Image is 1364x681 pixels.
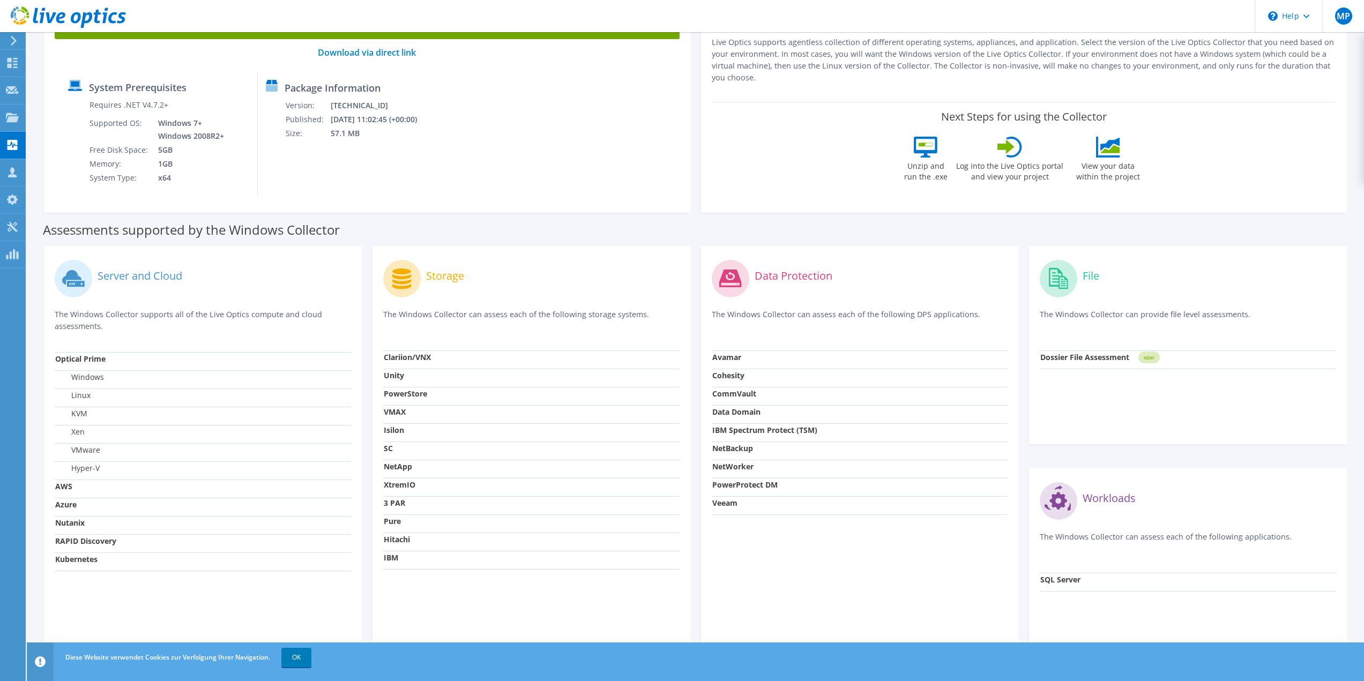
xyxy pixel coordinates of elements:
[330,99,431,113] td: [TECHNICAL_ID]
[956,158,1064,182] label: Log into the Live Optics portal and view your project
[901,158,950,182] label: Unzip and run the .exe
[384,552,398,563] strong: IBM
[1040,574,1080,585] strong: SQL Server
[55,408,87,419] label: KVM
[55,554,98,564] strong: Kubernetes
[55,426,85,437] label: Xen
[712,309,1008,331] p: The Windows Collector can assess each of the following DPS applications.
[55,499,77,510] strong: Azure
[1268,11,1278,21] svg: \n
[55,536,116,546] strong: RAPID Discovery
[426,271,464,281] label: Storage
[384,443,393,453] strong: SC
[384,407,406,417] strong: VMAX
[383,309,680,331] p: The Windows Collector can assess each of the following storage systems.
[384,388,427,399] strong: PowerStore
[941,110,1107,123] label: Next Steps for using the Collector
[1040,309,1336,331] p: The Windows Collector can provide file level assessments.
[384,352,431,362] strong: Clariion/VNX
[712,480,778,490] strong: PowerProtect DM
[55,372,104,383] label: Windows
[55,463,100,474] label: Hyper-V
[384,461,412,472] strong: NetApp
[55,518,85,528] strong: Nutanix
[330,126,431,140] td: 57.1 MB
[712,370,744,380] strong: Cohesity
[1144,355,1154,361] tspan: NEW!
[285,126,330,140] td: Size:
[712,388,756,399] strong: CommVault
[1040,352,1129,362] strong: Dossier File Assessment
[285,113,330,126] td: Published:
[89,143,150,157] td: Free Disk Space:
[89,82,187,93] label: System Prerequisites
[43,224,340,235] label: Assessments supported by the Windows Collector
[384,498,405,508] strong: 3 PAR
[1069,158,1146,182] label: View your data within the project
[150,116,226,143] td: Windows 7+ Windows 2008R2+
[1083,271,1099,281] label: File
[285,83,381,93] label: Package Information
[55,481,72,491] strong: AWS
[712,443,753,453] strong: NetBackup
[1083,493,1136,504] label: Workloads
[55,309,351,332] p: The Windows Collector supports all of the Live Optics compute and cloud assessments.
[712,425,817,435] strong: IBM Spectrum Protect (TSM)
[712,407,761,417] strong: Data Domain
[384,534,410,544] strong: Hitachi
[384,516,401,526] strong: Pure
[330,113,431,126] td: [DATE] 11:02:45 (+00:00)
[712,498,737,508] strong: Veeam
[98,271,182,281] label: Server and Cloud
[55,445,100,455] label: VMware
[384,480,415,490] strong: XtremIO
[281,648,311,667] a: OK
[65,653,270,662] span: Diese Website verwendet Cookies zur Verfolgung Ihrer Navigation.
[150,157,226,171] td: 1GB
[89,171,150,185] td: System Type:
[384,370,404,380] strong: Unity
[89,157,150,171] td: Memory:
[285,99,330,113] td: Version:
[90,100,168,110] label: Requires .NET V4.7.2+
[318,47,416,58] a: Download via direct link
[712,461,754,472] strong: NetWorker
[1040,531,1336,553] p: The Windows Collector can assess each of the following applications.
[712,36,1337,84] p: Live Optics supports agentless collection of different operating systems, appliances, and applica...
[755,271,832,281] label: Data Protection
[384,425,404,435] strong: Isilon
[55,390,91,401] label: Linux
[150,171,226,185] td: x64
[150,143,226,157] td: 5GB
[1335,8,1352,25] span: MP
[712,352,741,362] strong: Avamar
[55,354,106,364] strong: Optical Prime
[89,116,150,143] td: Supported OS:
